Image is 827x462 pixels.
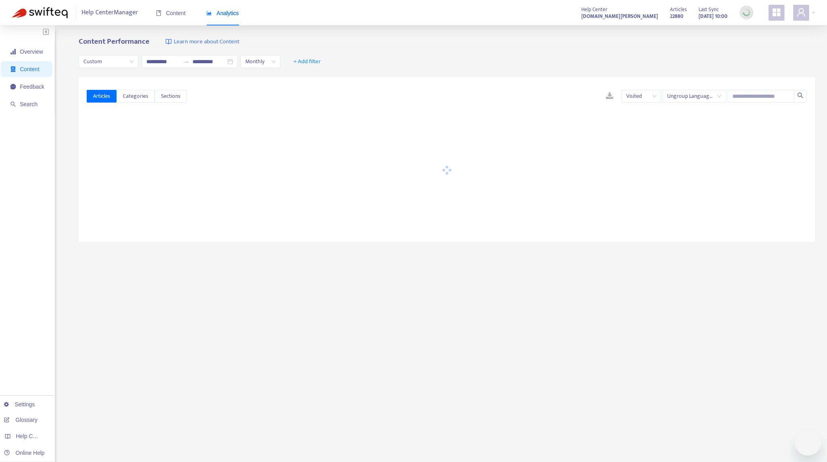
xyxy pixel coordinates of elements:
[4,417,37,423] a: Glossary
[670,5,687,14] span: Articles
[10,84,16,89] span: message
[10,49,16,54] span: signal
[83,56,134,68] span: Custom
[20,83,44,90] span: Feedback
[156,10,186,16] span: Content
[206,10,212,16] span: area-chart
[699,5,719,14] span: Last Sync
[183,58,189,65] span: to
[165,39,172,45] img: image-link
[10,101,16,107] span: search
[161,92,181,101] span: Sections
[183,58,189,65] span: swap-right
[12,7,68,18] img: Swifteq
[87,90,116,103] button: Articles
[4,401,35,408] a: Settings
[742,8,751,17] img: sync_loading.0b5143dde30e3a21642e.gif
[93,92,110,101] span: Articles
[581,12,658,21] a: [DOMAIN_NAME][PERSON_NAME]
[797,92,804,99] span: search
[287,55,327,68] button: + Add filter
[667,90,721,102] span: Ungroup Languages
[795,430,821,456] iframe: メッセージングウィンドウの起動ボタン、進行中の会話
[123,92,148,101] span: Categories
[626,90,656,102] span: Visited
[581,5,608,14] span: Help Center
[116,90,155,103] button: Categories
[82,5,138,20] span: Help Center Manager
[79,35,149,48] b: Content Performance
[10,66,16,72] span: container
[293,57,321,66] span: + Add filter
[174,37,239,47] span: Learn more about Content
[20,49,43,55] span: Overview
[155,90,187,103] button: Sections
[20,101,37,107] span: Search
[796,8,806,17] span: user
[772,8,781,17] span: appstore
[206,10,239,16] span: Analytics
[699,12,728,21] strong: [DATE] 10:00
[670,12,683,21] strong: 22880
[245,56,276,68] span: Monthly
[156,10,161,16] span: book
[16,433,49,439] span: Help Centers
[165,37,239,47] a: Learn more about Content
[20,66,39,72] span: Content
[4,450,45,456] a: Online Help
